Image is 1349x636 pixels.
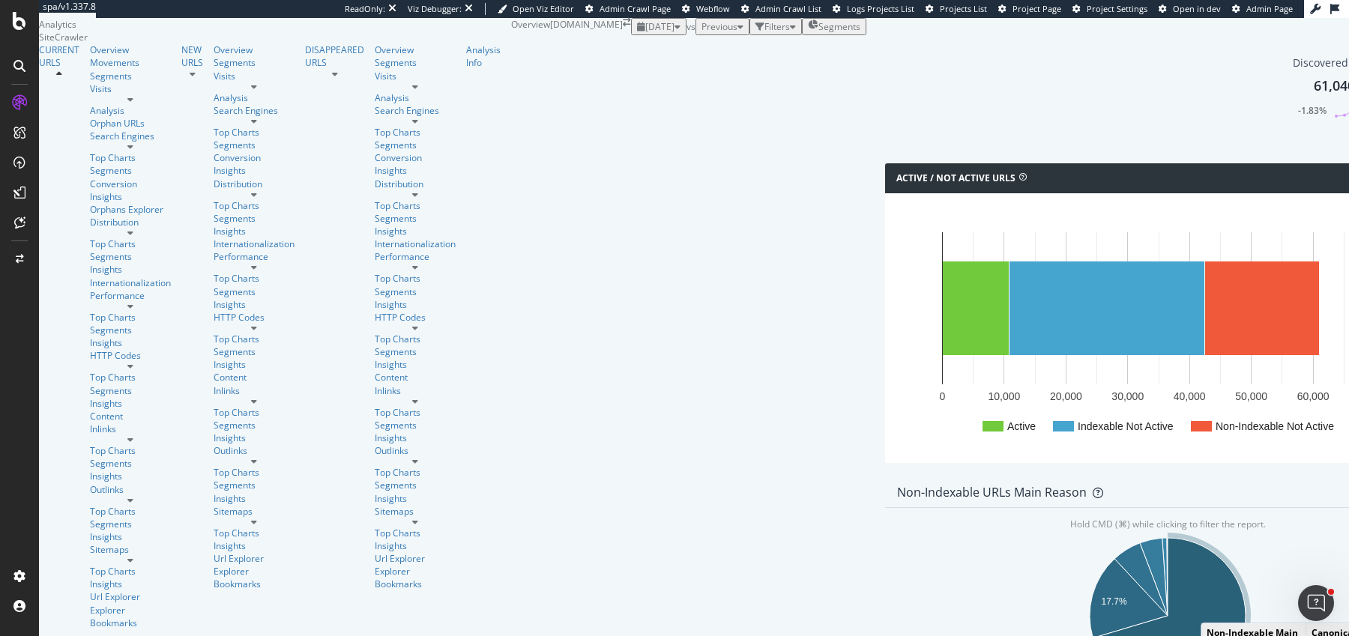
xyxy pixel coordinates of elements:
a: Explorer Bookmarks [90,604,171,629]
a: Insights [214,298,295,311]
a: HTTP Codes [90,349,171,362]
a: Insights [375,358,456,371]
div: Segments [214,345,295,358]
div: Segments [375,285,456,298]
a: Visits [90,82,171,95]
a: HTTP Codes [214,311,295,324]
a: Segments [375,212,456,225]
a: Top Charts [375,199,456,212]
text: Indexable Not Active [1078,420,1174,432]
a: Insights [214,431,295,444]
a: Sitemaps [214,505,295,518]
div: Non-Indexable URLs Main Reason [897,485,1087,500]
a: Segments [375,56,456,69]
div: Segments [90,250,171,263]
span: 2025 Aug. 29th [645,20,674,33]
div: SiteCrawler [39,31,511,43]
div: Top Charts [90,311,171,324]
a: Insights [214,492,295,505]
div: Outlinks [90,483,171,496]
span: Projects List [940,3,987,14]
div: Inlinks [375,384,456,397]
div: Outlinks [214,444,295,457]
a: Segments [214,56,295,69]
a: Movements [90,56,171,69]
span: Project Settings [1087,3,1147,14]
a: Url Explorer [214,552,295,565]
a: Search Engines [214,104,295,117]
div: Top Charts [375,527,456,539]
a: Top Charts [90,237,171,250]
a: Visits [375,70,456,82]
div: Segments [214,419,295,431]
a: Insights [375,431,456,444]
div: Sitemaps [375,505,456,518]
a: Top Charts [90,505,171,518]
a: Visits [214,70,295,82]
a: Analysis [214,91,295,104]
a: Insights [375,298,456,311]
text: 10,000 [989,390,1021,402]
a: Top Charts [90,565,171,578]
a: Top Charts [214,333,295,345]
text: Non-Indexable Not Active [1216,420,1334,432]
a: Insights [90,578,171,590]
a: Explorer Bookmarks [375,565,456,590]
div: Top Charts [375,406,456,419]
div: Top Charts [214,199,295,212]
a: Insights [375,539,456,552]
div: Filters [764,20,790,33]
div: Insights [90,470,171,482]
div: Performance [214,250,295,263]
a: Distribution [214,178,295,190]
a: Url Explorer [375,552,456,565]
a: Analysis [90,104,171,117]
div: HTTP Codes [375,311,456,324]
text: 40,000 [1174,390,1206,402]
div: Overview [511,18,550,31]
a: Analysis [375,91,456,104]
div: Sitemaps [90,543,171,556]
a: Orphans Explorer [90,203,171,216]
a: Top Charts [375,272,456,285]
span: Logs Projects List [847,3,914,14]
a: Top Charts [90,444,171,457]
div: ReadOnly: [345,3,385,15]
h4: Active / Not Active URLs [896,171,1015,186]
a: Segments [90,164,171,177]
text: 30,000 [1111,390,1144,402]
a: Insights [375,492,456,505]
div: Segments [214,212,295,225]
div: NEW URLS [181,43,203,69]
div: Explorer Bookmarks [214,565,295,590]
a: Analysis Info [466,43,501,69]
div: Orphan URLs [90,117,171,130]
div: Overview [214,43,295,56]
a: Top Charts [90,371,171,384]
span: Admin Crawl List [755,3,821,14]
a: Conversion [375,151,456,164]
a: Segments [214,139,295,151]
a: Projects List [926,3,987,15]
span: Segments [818,20,860,33]
a: Conversion [90,178,171,190]
div: Internationalization [90,276,171,289]
a: Insights [90,530,171,543]
a: Content [90,410,171,423]
div: Internationalization [375,237,456,250]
